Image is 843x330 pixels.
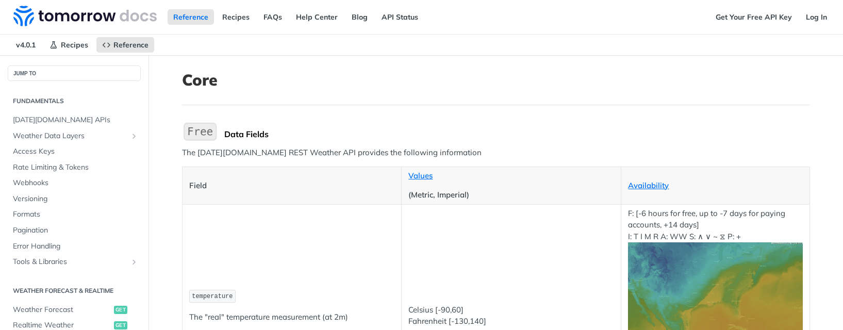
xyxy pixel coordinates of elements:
[8,302,141,318] a: Weather Forecastget
[113,40,148,49] span: Reference
[10,37,41,53] span: v4.0.1
[168,9,214,25] a: Reference
[130,258,138,266] button: Show subpages for Tools & Libraries
[8,286,141,295] h2: Weather Forecast & realtime
[13,178,138,188] span: Webhooks
[13,146,138,157] span: Access Keys
[189,290,236,303] code: temperature
[8,223,141,238] a: Pagination
[13,241,138,252] span: Error Handling
[13,115,138,125] span: [DATE][DOMAIN_NAME] APIs
[8,160,141,175] a: Rate Limiting & Tokens
[13,209,138,220] span: Formats
[13,225,138,236] span: Pagination
[408,189,614,201] p: (Metric, Imperial)
[13,305,111,315] span: Weather Forecast
[8,65,141,81] button: JUMP TO
[96,37,154,53] a: Reference
[217,9,255,25] a: Recipes
[710,9,798,25] a: Get Your Free API Key
[8,128,141,144] a: Weather Data LayersShow subpages for Weather Data Layers
[13,131,127,141] span: Weather Data Layers
[628,180,669,190] a: Availability
[8,175,141,191] a: Webhooks
[61,40,88,49] span: Recipes
[258,9,288,25] a: FAQs
[8,254,141,270] a: Tools & LibrariesShow subpages for Tools & Libraries
[44,37,94,53] a: Recipes
[346,9,373,25] a: Blog
[8,144,141,159] a: Access Keys
[13,6,157,26] img: Tomorrow.io Weather API Docs
[189,311,395,323] p: The "real" temperature measurement (at 2m)
[130,132,138,140] button: Show subpages for Weather Data Layers
[8,207,141,222] a: Formats
[376,9,424,25] a: API Status
[13,257,127,267] span: Tools & Libraries
[628,289,802,299] span: Expand image
[13,162,138,173] span: Rate Limiting & Tokens
[182,147,810,159] p: The [DATE][DOMAIN_NAME] REST Weather API provides the following information
[408,304,614,327] p: Celsius [-90,60] Fahrenheit [-130,140]
[8,96,141,106] h2: Fundamentals
[13,194,138,204] span: Versioning
[408,171,433,180] a: Values
[290,9,343,25] a: Help Center
[189,180,395,192] p: Field
[114,306,127,314] span: get
[182,71,810,89] h1: Core
[114,321,127,329] span: get
[800,9,833,25] a: Log In
[8,112,141,128] a: [DATE][DOMAIN_NAME] APIs
[224,129,810,139] div: Data Fields
[8,191,141,207] a: Versioning
[8,239,141,254] a: Error Handling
